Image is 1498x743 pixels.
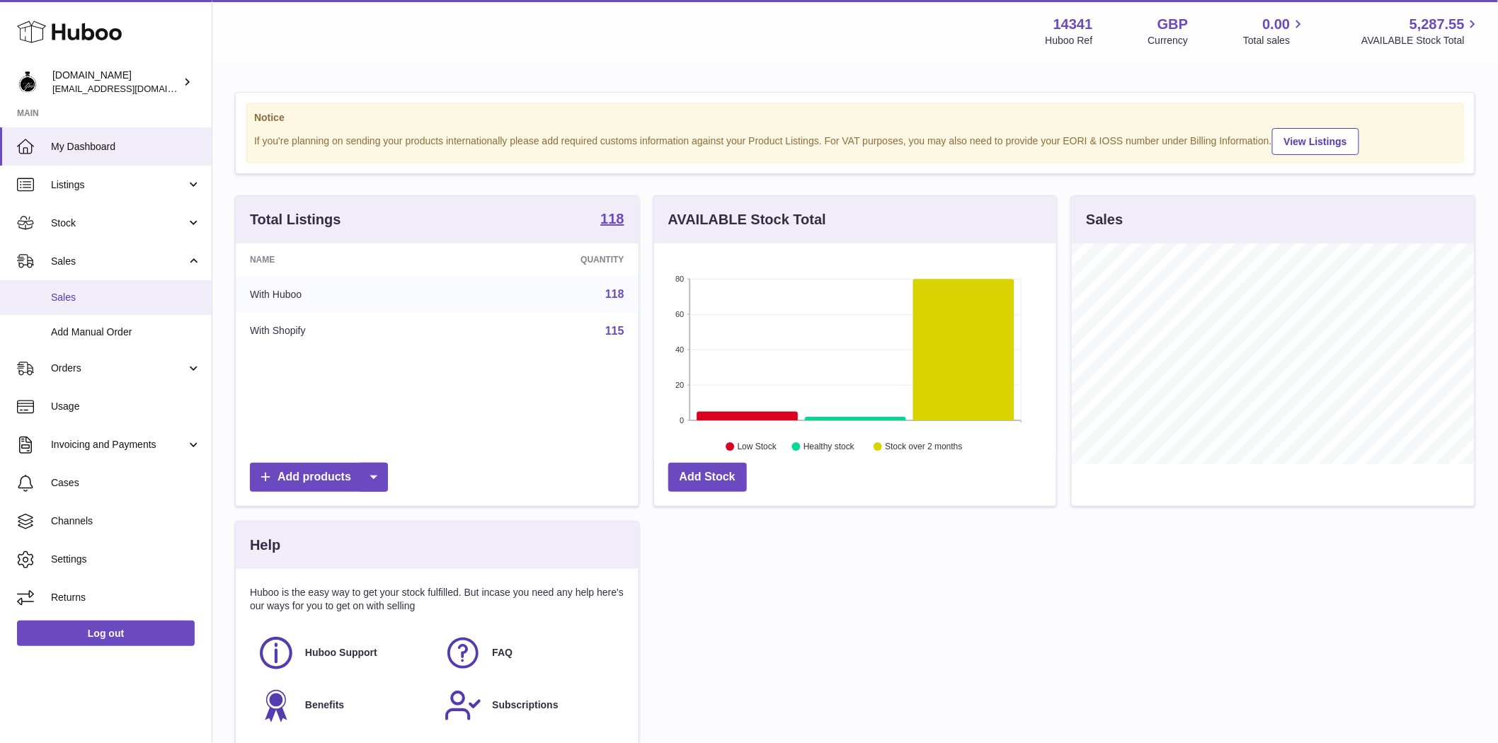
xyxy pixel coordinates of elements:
[254,126,1456,155] div: If you're planning on sending your products internationally please add required customs informati...
[444,634,617,672] a: FAQ
[1086,210,1123,229] h3: Sales
[236,243,453,276] th: Name
[1157,15,1188,34] strong: GBP
[305,698,344,712] span: Benefits
[257,686,430,725] a: Benefits
[51,476,201,490] span: Cases
[668,210,826,229] h3: AVAILABLE Stock Total
[605,288,624,300] a: 118
[1148,34,1189,47] div: Currency
[51,140,201,154] span: My Dashboard
[51,438,186,451] span: Invoicing and Payments
[250,463,388,492] a: Add products
[236,276,453,313] td: With Huboo
[52,69,180,96] div: [DOMAIN_NAME]
[492,698,558,712] span: Subscriptions
[453,243,639,276] th: Quantity
[605,325,624,337] a: 115
[52,83,208,94] span: [EMAIL_ADDRESS][DOMAIN_NAME]
[51,291,201,304] span: Sales
[1243,15,1306,47] a: 0.00 Total sales
[51,217,186,230] span: Stock
[51,591,201,604] span: Returns
[600,212,624,226] strong: 118
[1263,15,1291,34] span: 0.00
[680,416,684,425] text: 0
[675,310,684,318] text: 60
[738,442,777,452] text: Low Stock
[675,345,684,354] text: 40
[1046,34,1093,47] div: Huboo Ref
[254,111,1456,125] strong: Notice
[1053,15,1093,34] strong: 14341
[1243,34,1306,47] span: Total sales
[600,212,624,229] a: 118
[51,255,186,268] span: Sales
[17,621,195,646] a: Log out
[236,313,453,350] td: With Shopify
[250,586,624,613] p: Huboo is the easy way to get your stock fulfilled. But incase you need any help here's our ways f...
[17,71,38,93] img: internalAdmin-14341@internal.huboo.com
[668,463,747,492] a: Add Stock
[51,362,186,375] span: Orders
[675,381,684,389] text: 20
[305,646,377,660] span: Huboo Support
[51,400,201,413] span: Usage
[804,442,855,452] text: Healthy stock
[1410,15,1465,34] span: 5,287.55
[51,553,201,566] span: Settings
[492,646,513,660] span: FAQ
[51,514,201,528] span: Channels
[257,634,430,672] a: Huboo Support
[51,326,201,339] span: Add Manual Order
[1361,34,1481,47] span: AVAILABLE Stock Total
[444,686,617,725] a: Subscriptions
[1272,128,1359,155] a: View Listings
[1361,15,1481,47] a: 5,287.55 AVAILABLE Stock Total
[250,536,280,555] h3: Help
[675,275,684,283] text: 80
[885,442,962,452] text: Stock over 2 months
[250,210,341,229] h3: Total Listings
[51,178,186,192] span: Listings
